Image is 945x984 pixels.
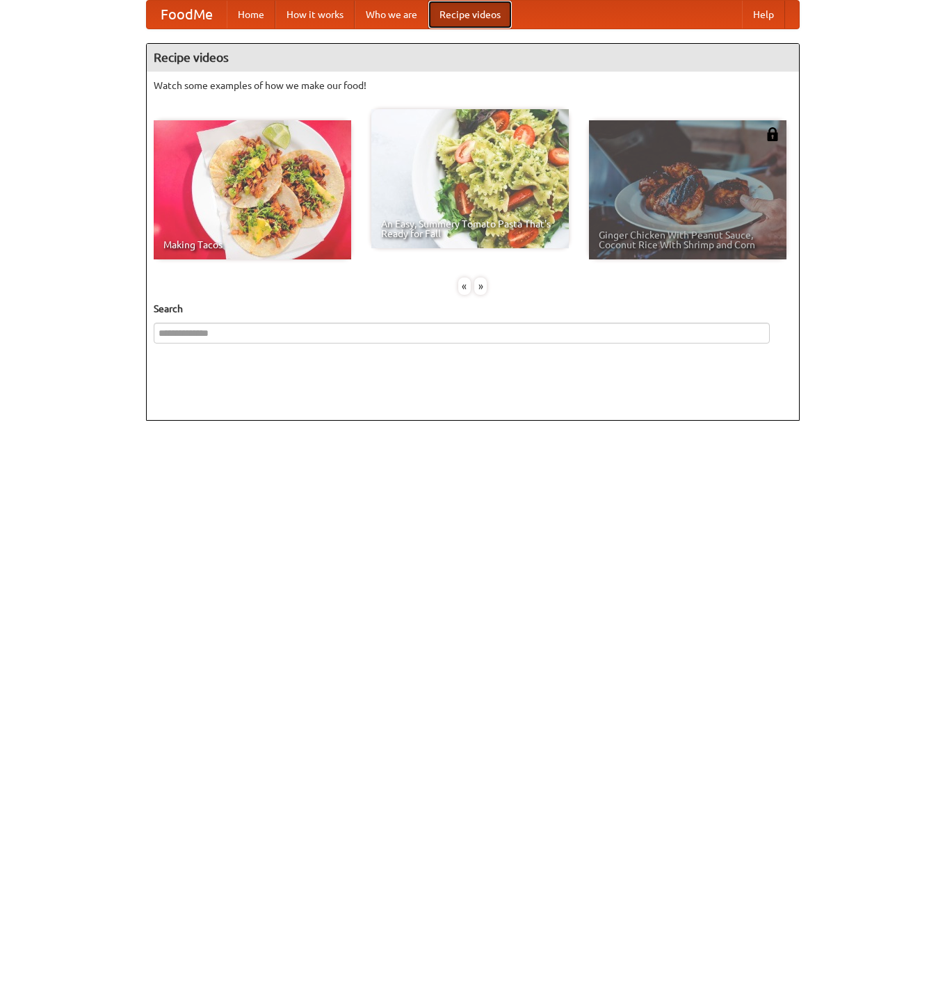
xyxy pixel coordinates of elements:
a: Help [742,1,785,29]
div: » [474,277,487,295]
h5: Search [154,302,792,316]
a: Making Tacos [154,120,351,259]
div: « [458,277,471,295]
span: An Easy, Summery Tomato Pasta That's Ready for Fall [381,219,559,239]
a: Home [227,1,275,29]
a: Who we are [355,1,428,29]
img: 483408.png [766,127,780,141]
a: Recipe videos [428,1,512,29]
a: FoodMe [147,1,227,29]
a: How it works [275,1,355,29]
p: Watch some examples of how we make our food! [154,79,792,92]
h4: Recipe videos [147,44,799,72]
span: Making Tacos [163,240,341,250]
a: An Easy, Summery Tomato Pasta That's Ready for Fall [371,109,569,248]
